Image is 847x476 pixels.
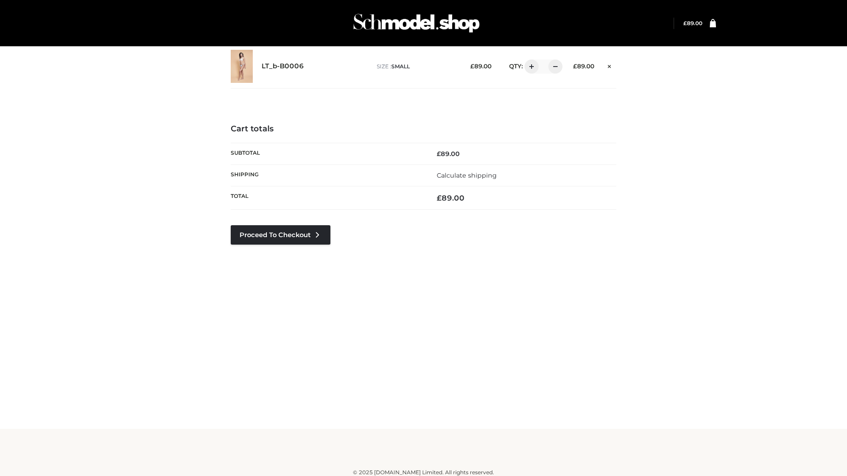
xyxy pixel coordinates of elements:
a: LT_b-B0006 [262,62,304,71]
p: size : [377,63,457,71]
bdi: 89.00 [573,63,594,70]
img: Schmodel Admin 964 [350,6,483,41]
bdi: 89.00 [437,193,465,202]
a: £89.00 [683,20,702,26]
span: £ [437,193,442,202]
span: SMALL [391,63,410,70]
a: Proceed to Checkout [231,225,330,245]
bdi: 89.00 [470,63,491,70]
bdi: 89.00 [437,150,460,158]
h4: Cart totals [231,124,616,134]
th: Shipping [231,164,423,186]
th: Subtotal [231,143,423,164]
span: £ [683,20,687,26]
div: QTY: [500,59,559,74]
a: Remove this item [603,59,616,71]
a: Calculate shipping [437,171,497,179]
img: LT_b-B0006 - SMALL [231,50,253,83]
th: Total [231,186,423,210]
span: £ [573,63,577,70]
span: £ [470,63,474,70]
bdi: 89.00 [683,20,702,26]
span: £ [437,150,441,158]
